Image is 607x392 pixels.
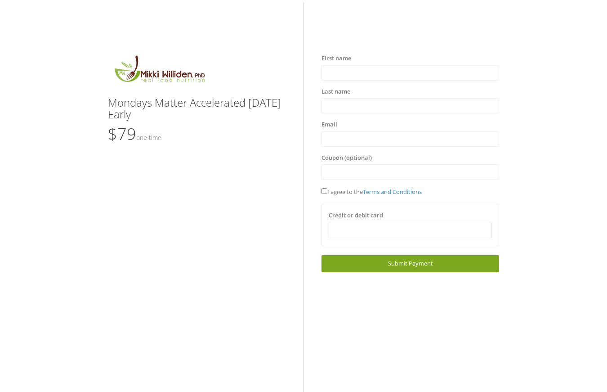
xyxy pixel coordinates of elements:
label: Email [321,120,337,129]
label: Coupon (optional) [321,153,372,162]
span: I agree to the [321,188,422,196]
label: Credit or debit card [329,211,383,220]
a: Terms and Conditions [363,188,422,196]
label: Last name [321,87,350,96]
span: $79 [108,123,161,145]
small: One time [136,133,161,142]
iframe: Secure card payment input frame [335,226,486,234]
a: Submit Payment [321,255,499,272]
img: MikkiLogoMain.png [108,54,210,88]
h3: Mondays Matter Accelerated [DATE] Early [108,97,286,121]
span: Submit Payment [388,259,433,267]
label: First name [321,54,351,63]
